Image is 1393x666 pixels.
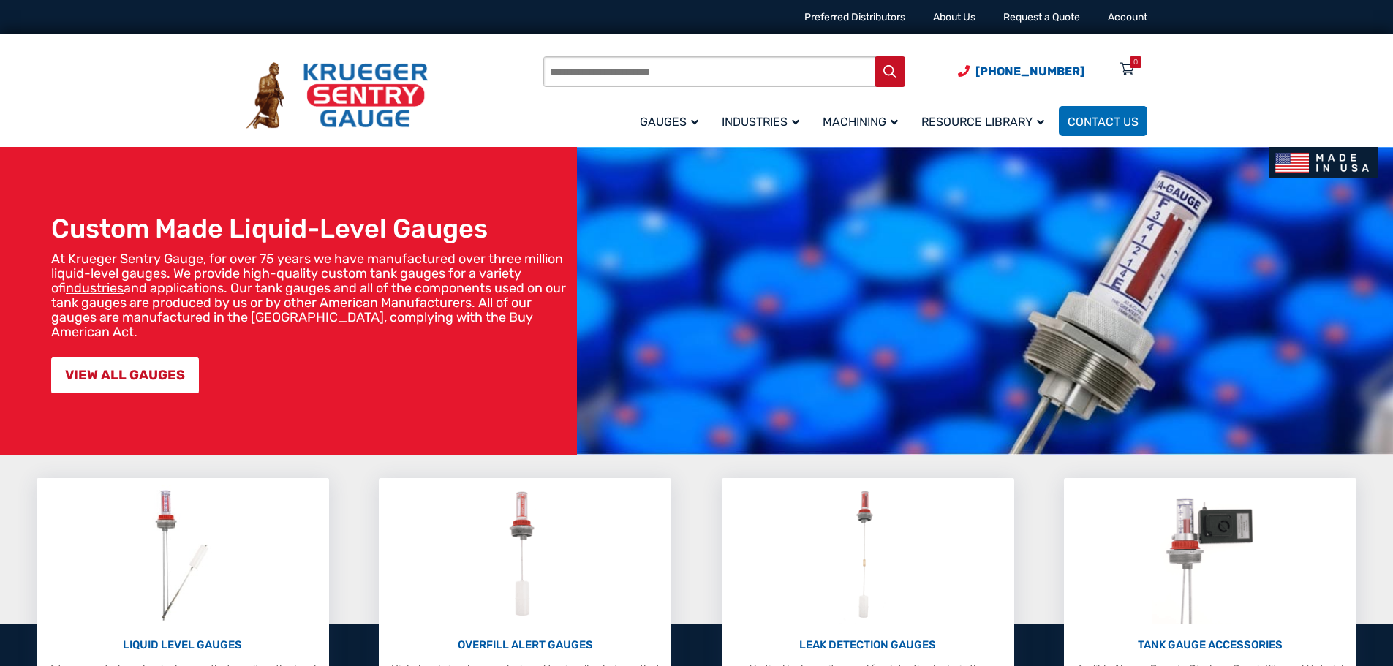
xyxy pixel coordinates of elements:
[143,485,221,624] img: Liquid Level Gauges
[933,11,975,23] a: About Us
[51,213,570,244] h1: Custom Made Liquid-Level Gauges
[51,357,199,393] a: VIEW ALL GAUGES
[1133,56,1138,68] div: 0
[1269,147,1378,178] img: Made In USA
[823,115,898,129] span: Machining
[1003,11,1080,23] a: Request a Quote
[386,637,664,654] p: OVERFILL ALERT GAUGES
[1071,637,1349,654] p: TANK GAUGE ACCESSORIES
[44,637,322,654] p: LIQUID LEVEL GAUGES
[493,485,558,624] img: Overfill Alert Gauges
[913,104,1059,138] a: Resource Library
[1059,106,1147,136] a: Contact Us
[1068,115,1139,129] span: Contact Us
[839,485,896,624] img: Leak Detection Gauges
[958,62,1084,80] a: Phone Number (920) 434-8860
[722,115,799,129] span: Industries
[631,104,713,138] a: Gauges
[804,11,905,23] a: Preferred Distributors
[1152,485,1269,624] img: Tank Gauge Accessories
[713,104,814,138] a: Industries
[729,637,1007,654] p: LEAK DETECTION GAUGES
[1108,11,1147,23] a: Account
[814,104,913,138] a: Machining
[577,147,1393,455] img: bg_hero_bannerksentry
[640,115,698,129] span: Gauges
[51,251,570,339] p: At Krueger Sentry Gauge, for over 75 years we have manufactured over three million liquid-level g...
[921,115,1044,129] span: Resource Library
[246,62,428,129] img: Krueger Sentry Gauge
[66,280,124,296] a: industries
[975,64,1084,78] span: [PHONE_NUMBER]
